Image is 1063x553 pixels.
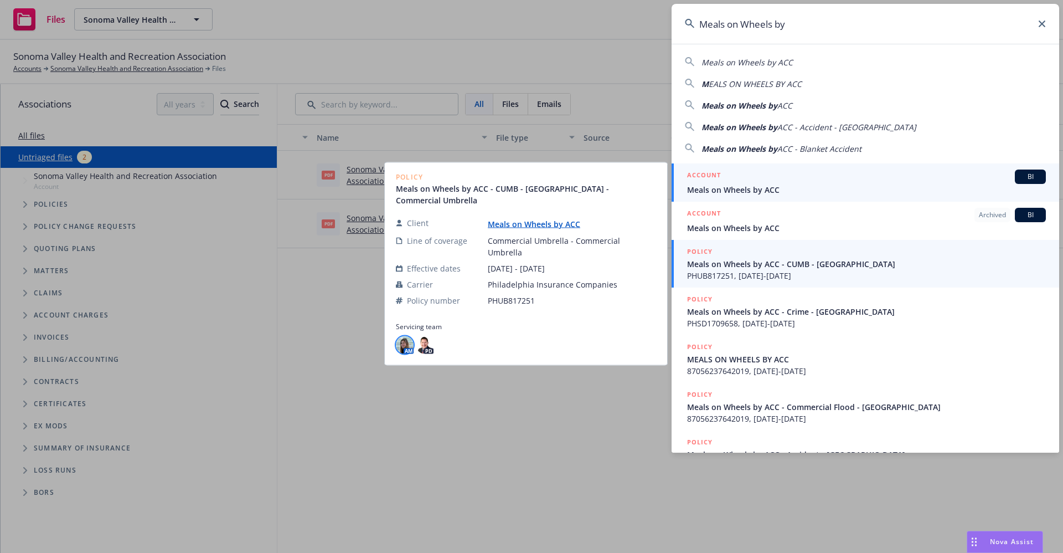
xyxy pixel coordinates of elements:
[687,270,1046,281] span: PHUB817251, [DATE]-[DATE]
[687,354,1046,365] span: MEALS ON WHEELS BY ACC
[687,208,721,221] h5: ACCOUNT
[979,210,1006,220] span: Archived
[687,222,1046,234] span: Meals on Wheels by ACC
[687,246,713,257] h5: POLICY
[701,144,777,154] span: Meals on Wheels by
[687,365,1046,377] span: 87056237642019, [DATE]-[DATE]
[701,79,709,89] span: M
[672,431,1059,478] a: POLICYMeals on Wheels by ACC - Accident - [GEOGRAPHIC_DATA]
[687,389,713,400] h5: POLICY
[672,4,1059,44] input: Search...
[687,258,1046,270] span: Meals on Wheels by ACC - CUMB - [GEOGRAPHIC_DATA]
[701,57,793,68] span: Meals on Wheels by ACC
[701,100,777,111] span: Meals on Wheels by
[967,531,1043,553] button: Nova Assist
[672,240,1059,288] a: POLICYMeals on Wheels by ACC - CUMB - [GEOGRAPHIC_DATA]PHUB817251, [DATE]-[DATE]
[687,341,713,352] h5: POLICY
[687,449,1046,460] span: Meals on Wheels by ACC - Accident - [GEOGRAPHIC_DATA]
[1019,172,1041,182] span: BI
[687,294,713,305] h5: POLICY
[672,163,1059,202] a: ACCOUNTBIMeals on Wheels by ACC
[967,531,981,552] div: Drag to move
[687,437,713,448] h5: POLICY
[701,122,777,132] span: Meals on Wheels by
[687,413,1046,424] span: 87056237642019, [DATE]-[DATE]
[672,202,1059,240] a: ACCOUNTArchivedBIMeals on Wheels by ACC
[709,79,802,89] span: EALS ON WHEELS BY ACC
[687,318,1046,329] span: PHSD1709658, [DATE]-[DATE]
[687,306,1046,318] span: Meals on Wheels by ACC - Crime - [GEOGRAPHIC_DATA]
[672,288,1059,335] a: POLICYMeals on Wheels by ACC - Crime - [GEOGRAPHIC_DATA]PHSD1709658, [DATE]-[DATE]
[687,184,1046,196] span: Meals on Wheels by ACC
[777,122,916,132] span: ACC - Accident - [GEOGRAPHIC_DATA]
[687,401,1046,413] span: Meals on Wheels by ACC - Commercial Flood - [GEOGRAPHIC_DATA]
[1019,210,1041,220] span: BI
[687,170,721,183] h5: ACCOUNT
[672,383,1059,431] a: POLICYMeals on Wheels by ACC - Commercial Flood - [GEOGRAPHIC_DATA]87056237642019, [DATE]-[DATE]
[672,335,1059,383] a: POLICYMEALS ON WHEELS BY ACC87056237642019, [DATE]-[DATE]
[990,537,1034,546] span: Nova Assist
[777,100,792,111] span: ACC
[777,144,861,154] span: ACC - Blanket Accident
